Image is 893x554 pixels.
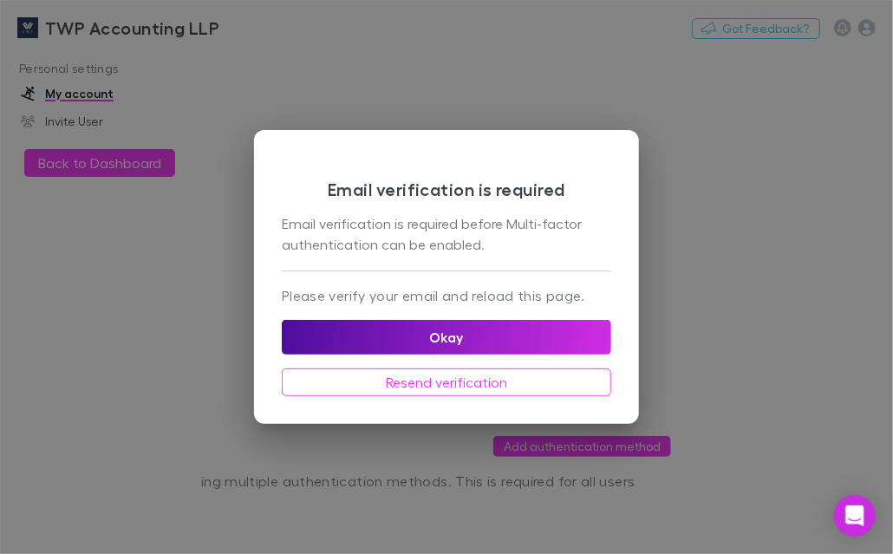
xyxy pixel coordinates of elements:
[834,495,876,537] div: Open Intercom Messenger
[282,285,611,306] p: Please verify your email and reload this page.
[282,368,611,396] button: Resend verification
[282,213,611,257] div: Email verification is required before Multi-factor authentication can be enabled.
[282,179,611,199] h3: Email verification is required
[282,320,611,355] button: Okay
